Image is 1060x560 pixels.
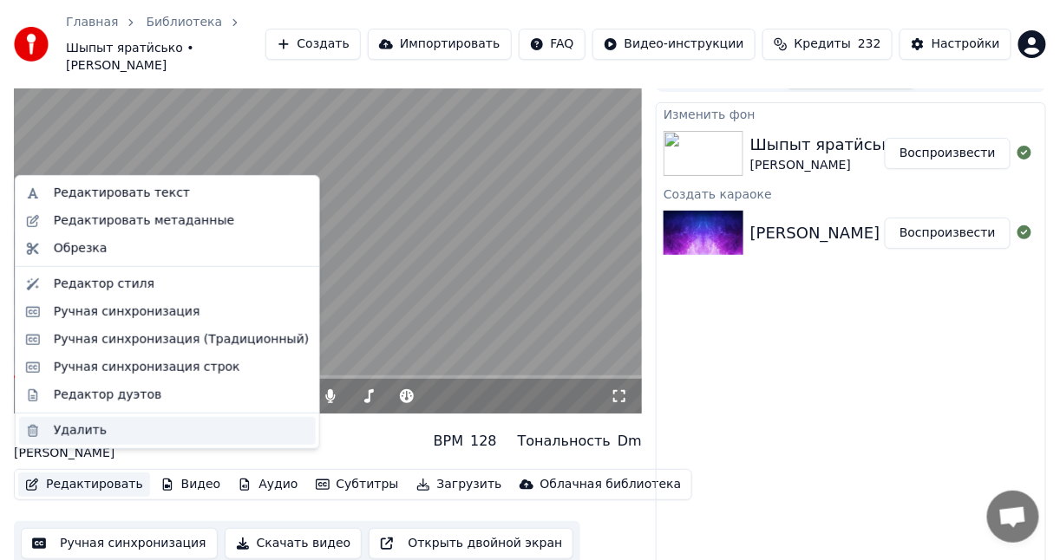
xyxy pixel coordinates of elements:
button: Субтитры [309,472,406,497]
div: Изменить фон [657,103,1045,124]
span: Шыпыт яратӥсько • [PERSON_NAME] [66,40,265,75]
div: Облачная библиотека [540,476,682,493]
div: [PERSON_NAME] [750,157,901,174]
button: Настройки [900,29,1011,60]
button: Открыть двойной экран [369,528,573,559]
div: Ручная синхронизация (Традиционный) [54,331,309,348]
div: Ручная синхронизация строк [54,359,240,376]
div: Редактор дуэтов [54,387,161,404]
div: 128 [470,431,497,452]
div: Обрезка [54,240,108,257]
nav: breadcrumb [66,14,265,75]
button: Аудио [231,472,304,497]
button: Воспроизвести [885,138,1011,169]
button: Скачать видео [225,528,363,559]
a: Главная [66,14,118,31]
div: Создать караоке [657,183,1045,204]
button: Кредиты232 [762,29,893,60]
img: youka [14,27,49,62]
div: Dm [618,431,642,452]
button: Импортировать [368,29,512,60]
button: Создать [265,29,361,60]
button: Редактировать [18,472,150,497]
div: [PERSON_NAME] [14,445,181,462]
span: 232 [858,36,881,53]
button: Загрузить [409,472,509,497]
div: Редактировать метаданные [54,212,234,230]
button: Ручная синхронизация [21,528,218,559]
div: [PERSON_NAME] - Шыпыт яратӥсько [750,221,1046,245]
a: Библиотека [146,14,222,31]
button: Видео-инструкции [592,29,756,60]
div: Тональность [518,431,611,452]
div: Удалить [54,422,107,440]
div: Настройки [932,36,1000,53]
span: Кредиты [795,36,851,53]
div: Ручная синхронизация [54,303,200,321]
div: Шыпыт яратӥсько [750,133,901,157]
div: BPM [434,431,463,452]
div: Редактор стиля [54,276,154,293]
button: FAQ [519,29,586,60]
button: Воспроизвести [885,218,1011,249]
div: Открытый чат [987,491,1039,543]
div: Редактировать текст [54,185,190,202]
button: Видео [154,472,228,497]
